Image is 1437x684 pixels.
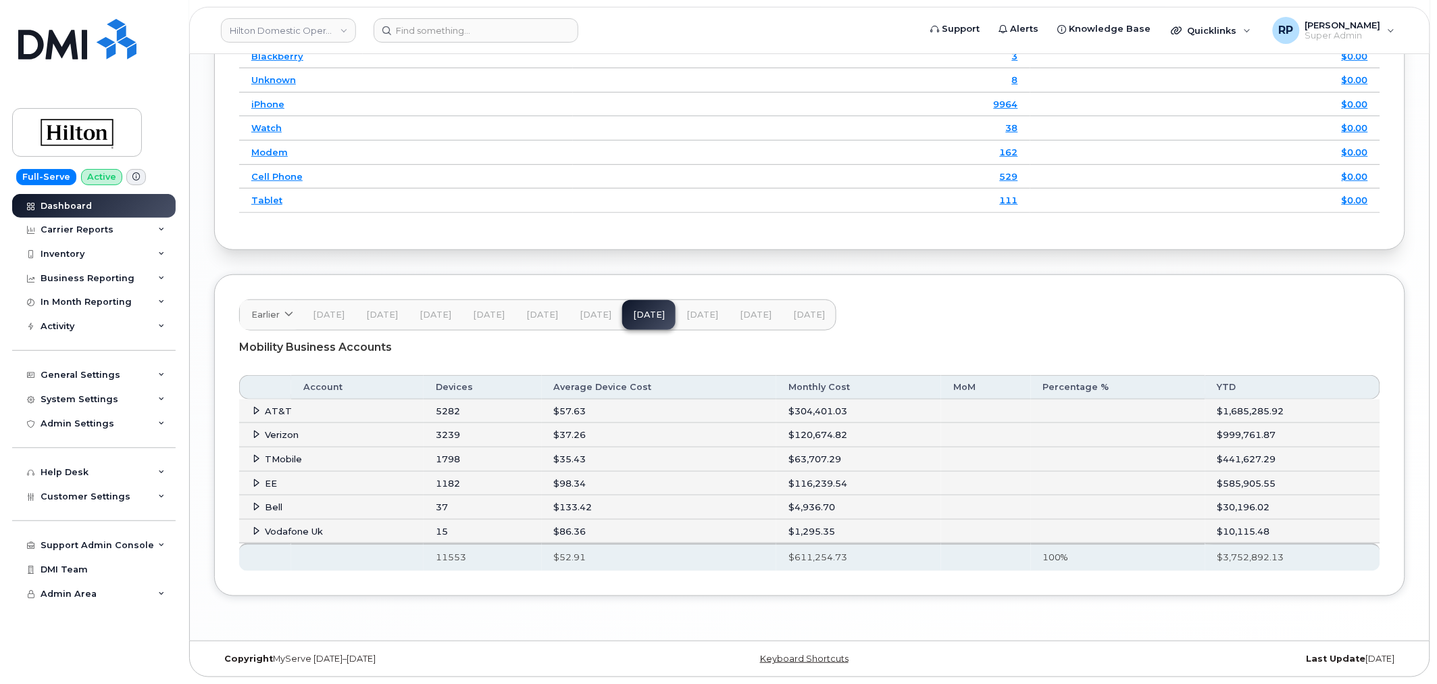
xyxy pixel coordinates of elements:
[686,310,718,320] span: [DATE]
[221,18,356,43] a: Hilton Domestic Operating Company Inc
[473,310,505,320] span: [DATE]
[214,654,611,664] div: MyServe [DATE]–[DATE]
[1342,74,1368,85] a: $0.00
[424,543,542,570] th: 11553
[366,310,398,320] span: [DATE]
[1342,99,1368,109] a: $0.00
[526,310,558,320] span: [DATE]
[239,331,1380,364] div: Mobility Business Accounts
[424,423,542,447] td: 3239
[265,429,299,440] span: Verizon
[424,399,542,424] td: 5282
[1031,543,1205,570] th: 100%
[251,51,303,62] a: Blackberry
[793,310,825,320] span: [DATE]
[776,495,941,520] td: $4,936.70
[424,447,542,472] td: 1798
[1205,399,1380,424] td: $1,685,285.92
[776,543,941,570] th: $611,254.73
[251,122,282,133] a: Watch
[265,454,302,464] span: TMobile
[990,16,1049,43] a: Alerts
[1000,171,1018,182] a: 529
[922,16,990,43] a: Support
[1008,654,1405,664] div: [DATE]
[942,22,980,36] span: Support
[1342,147,1368,157] a: $0.00
[1342,171,1368,182] a: $0.00
[251,99,284,109] a: iPhone
[1279,22,1294,39] span: RP
[1205,520,1380,544] td: $10,115.48
[1012,74,1018,85] a: 8
[776,472,941,496] td: $116,239.54
[1205,447,1380,472] td: $441,627.29
[776,520,941,544] td: $1,295.35
[542,447,777,472] td: $35.43
[251,195,282,205] a: Tablet
[542,375,777,399] th: Average Device Cost
[1307,654,1366,664] strong: Last Update
[776,447,941,472] td: $63,707.29
[265,406,292,416] span: AT&T
[224,654,273,664] strong: Copyright
[1069,22,1151,36] span: Knowledge Base
[1205,543,1380,570] th: $3,752,892.13
[1162,17,1261,44] div: Quicklinks
[1205,375,1380,399] th: YTD
[251,147,288,157] a: Modem
[313,310,345,320] span: [DATE]
[251,308,280,321] span: Earlier
[941,375,1031,399] th: MoM
[776,399,941,424] td: $304,401.03
[265,502,282,512] span: Bell
[1378,625,1427,674] iframe: Messenger Launcher
[1205,495,1380,520] td: $30,196.02
[424,520,542,544] td: 15
[580,310,611,320] span: [DATE]
[760,654,849,664] a: Keyboard Shortcuts
[542,520,777,544] td: $86.36
[424,472,542,496] td: 1182
[1006,122,1018,133] a: 38
[420,310,451,320] span: [DATE]
[265,526,323,537] span: Vodafone Uk
[1031,375,1205,399] th: Percentage %
[1342,122,1368,133] a: $0.00
[994,99,1018,109] a: 9964
[424,375,542,399] th: Devices
[1305,20,1381,30] span: [PERSON_NAME]
[776,423,941,447] td: $120,674.82
[1049,16,1161,43] a: Knowledge Base
[240,300,302,330] a: Earlier
[251,74,296,85] a: Unknown
[776,375,941,399] th: Monthly Cost
[265,478,277,489] span: EE
[542,543,777,570] th: $52.91
[740,310,772,320] span: [DATE]
[424,495,542,520] td: 37
[291,375,424,399] th: Account
[542,423,777,447] td: $37.26
[1000,147,1018,157] a: 162
[251,171,303,182] a: Cell Phone
[1012,51,1018,62] a: 3
[1342,195,1368,205] a: $0.00
[1263,17,1405,44] div: Ryan Partack
[1342,51,1368,62] a: $0.00
[542,495,777,520] td: $133.42
[1205,472,1380,496] td: $585,905.55
[1011,22,1039,36] span: Alerts
[1000,195,1018,205] a: 111
[1305,30,1381,41] span: Super Admin
[542,472,777,496] td: $98.34
[542,399,777,424] td: $57.63
[1205,423,1380,447] td: $999,761.87
[374,18,578,43] input: Find something...
[1188,25,1237,36] span: Quicklinks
